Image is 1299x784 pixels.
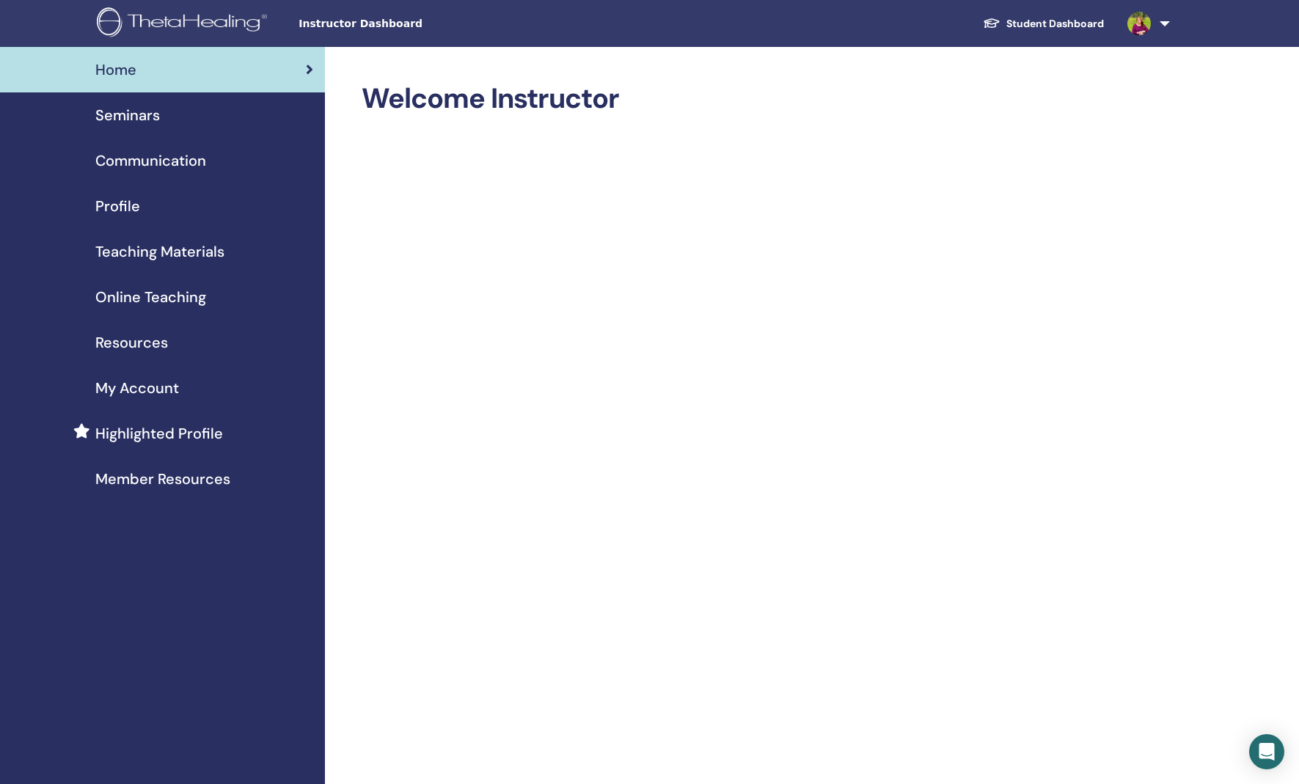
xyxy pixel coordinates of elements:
[95,195,140,217] span: Profile
[95,331,168,353] span: Resources
[95,422,223,444] span: Highlighted Profile
[362,82,1167,116] h2: Welcome Instructor
[1127,12,1151,35] img: default.jpg
[971,10,1116,37] a: Student Dashboard
[1249,734,1284,769] div: Open Intercom Messenger
[95,150,206,172] span: Communication
[95,286,206,308] span: Online Teaching
[95,377,179,399] span: My Account
[95,59,136,81] span: Home
[97,7,272,40] img: logo.png
[95,104,160,126] span: Seminars
[299,16,519,32] span: Instructor Dashboard
[983,17,1000,29] img: graduation-cap-white.svg
[95,241,224,263] span: Teaching Materials
[95,468,230,490] span: Member Resources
